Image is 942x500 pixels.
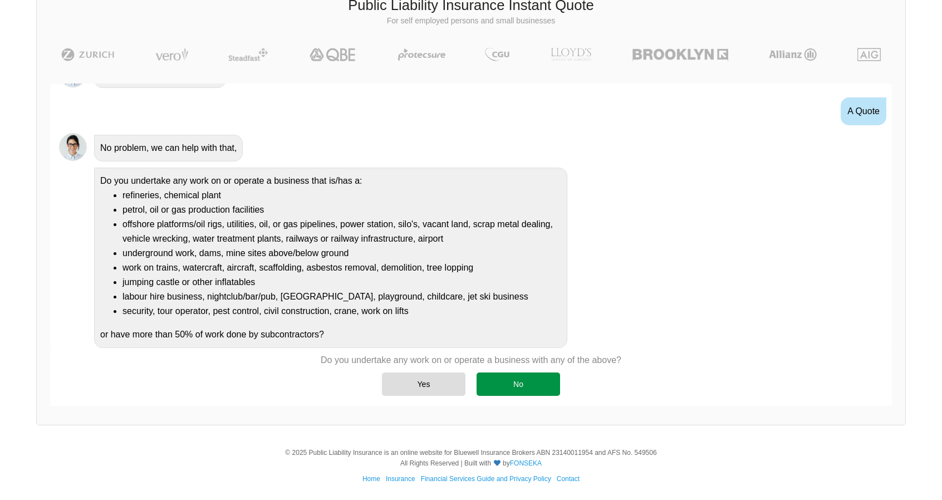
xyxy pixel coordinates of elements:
a: Home [362,475,380,483]
img: Chatbot | PLI [59,133,87,161]
p: For self employed persons and small businesses [45,16,897,27]
div: No [477,372,560,396]
img: Brooklyn | Public Liability Insurance [628,48,732,61]
div: No problem, we can help with that, [94,135,243,161]
li: jumping castle or other inflatables [122,275,561,290]
img: Steadfast | Public Liability Insurance [224,48,273,61]
div: Do you undertake any work on or operate a business that is/has a: or have more than 50% of work d... [94,168,567,348]
li: underground work, dams, mine sites above/below ground [122,246,561,261]
div: A Quote [841,97,886,125]
img: AIG | Public Liability Insurance [853,48,886,61]
img: QBE | Public Liability Insurance [303,48,363,61]
div: Yes [382,372,465,396]
li: labour hire business, nightclub/bar/pub, [GEOGRAPHIC_DATA], playground, childcare, jet ski business [122,290,561,304]
p: Do you undertake any work on or operate a business with any of the above? [321,354,621,366]
img: LLOYD's | Public Liability Insurance [544,48,598,61]
li: work on trains, watercraft, aircraft, scaffolding, asbestos removal, demolition, tree lopping [122,261,561,275]
img: Allianz | Public Liability Insurance [763,48,822,61]
img: Protecsure | Public Liability Insurance [394,48,450,61]
img: Zurich | Public Liability Insurance [56,48,119,61]
img: Vero | Public Liability Insurance [150,48,193,61]
li: refineries, chemical plant [122,188,561,203]
a: Financial Services Guide and Privacy Policy [421,475,551,483]
li: petrol, oil or gas production facilities [122,203,561,217]
a: Contact [557,475,580,483]
img: CGU | Public Liability Insurance [480,48,514,61]
li: offshore platforms/oil rigs, utilities, oil, or gas pipelines, power station, silo's, vacant land... [122,217,561,246]
a: FONSEKA [510,459,542,467]
a: Insurance [386,475,415,483]
li: security, tour operator, pest control, civil construction, crane, work on lifts [122,304,561,318]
